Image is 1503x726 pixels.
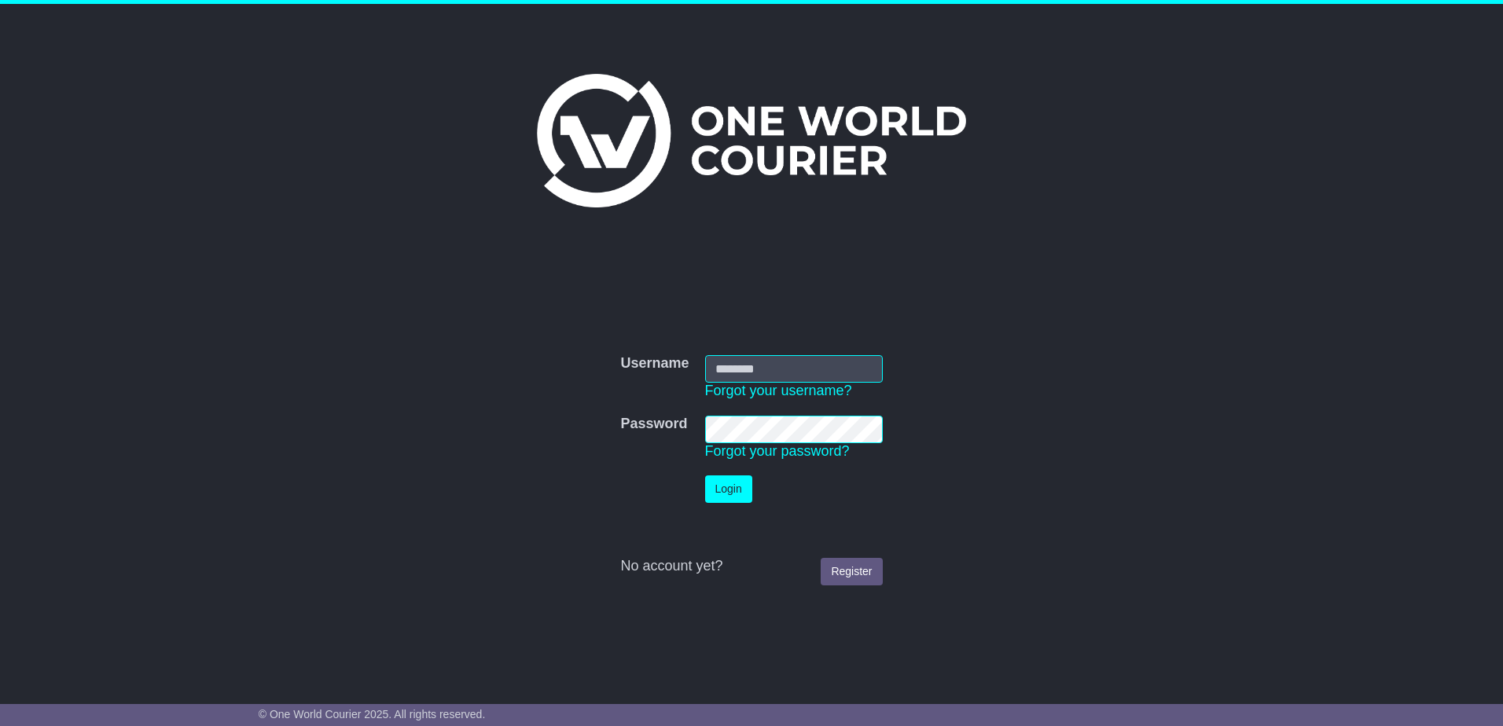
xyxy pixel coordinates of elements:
div: No account yet? [620,558,882,575]
label: Username [620,355,689,372]
a: Forgot your username? [705,383,852,398]
label: Password [620,416,687,433]
a: Forgot your password? [705,443,850,459]
a: Register [821,558,882,585]
button: Login [705,475,752,503]
span: © One World Courier 2025. All rights reserved. [259,708,486,720]
img: One World [537,74,966,207]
